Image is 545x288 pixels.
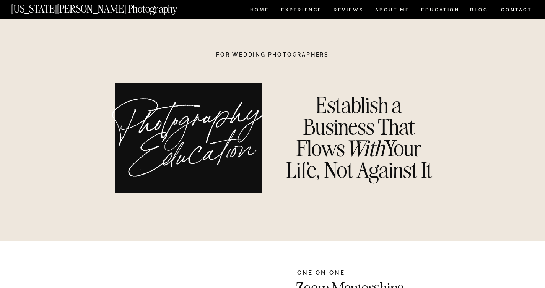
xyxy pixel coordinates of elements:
[501,6,532,14] a: CONTACT
[345,134,384,162] i: With
[249,8,270,14] a: HOME
[11,4,203,10] a: [US_STATE][PERSON_NAME] Photography
[107,99,276,185] h1: Photography Education
[194,52,351,58] h1: For Wedding Photographers
[281,8,321,14] a: Experience
[375,8,410,14] a: ABOUT ME
[420,8,460,14] a: EDUCATION
[297,270,444,277] h2: One on one
[279,94,439,182] h3: Establish a Business That Flows Your Life, Not Against It
[470,8,488,14] a: BLOG
[334,8,362,14] a: REVIEWS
